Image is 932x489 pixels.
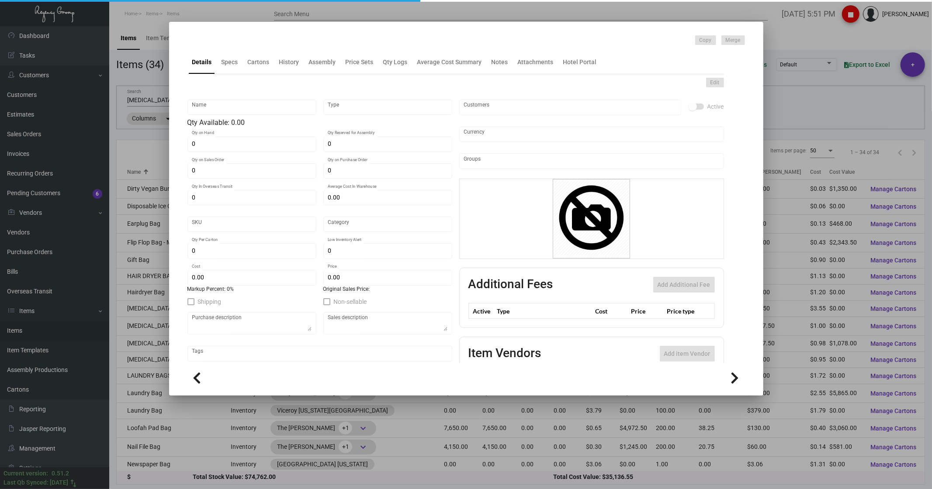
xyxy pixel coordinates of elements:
[492,58,508,67] div: Notes
[726,37,741,44] span: Merge
[279,58,299,67] div: History
[653,277,715,293] button: Add Additional Fee
[495,303,593,319] th: Type
[695,35,716,45] button: Copy
[700,37,712,44] span: Copy
[198,296,222,307] span: Shipping
[187,117,452,128] div: Qty Available: 0.00
[563,58,597,67] div: Hotel Portal
[593,303,629,319] th: Cost
[665,303,704,319] th: Price type
[3,478,68,487] div: Last Qb Synced: [DATE]
[3,469,48,478] div: Current version:
[334,296,367,307] span: Non-sellable
[52,469,69,478] div: 0.51.2
[468,303,495,319] th: Active
[660,346,715,362] button: Add item Vendor
[346,58,374,67] div: Price Sets
[658,281,710,288] span: Add Additional Fee
[664,350,710,357] span: Add item Vendor
[417,58,482,67] div: Average Cost Summary
[707,101,724,112] span: Active
[309,58,336,67] div: Assembly
[706,78,724,87] button: Edit
[629,303,665,319] th: Price
[464,104,676,111] input: Add new..
[518,58,554,67] div: Attachments
[383,58,408,67] div: Qty Logs
[464,158,719,165] input: Add new..
[248,58,270,67] div: Cartons
[468,277,553,293] h2: Additional Fees
[721,35,745,45] button: Merge
[710,79,720,86] span: Edit
[468,346,541,362] h2: Item Vendors
[222,58,238,67] div: Specs
[192,58,212,67] div: Details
